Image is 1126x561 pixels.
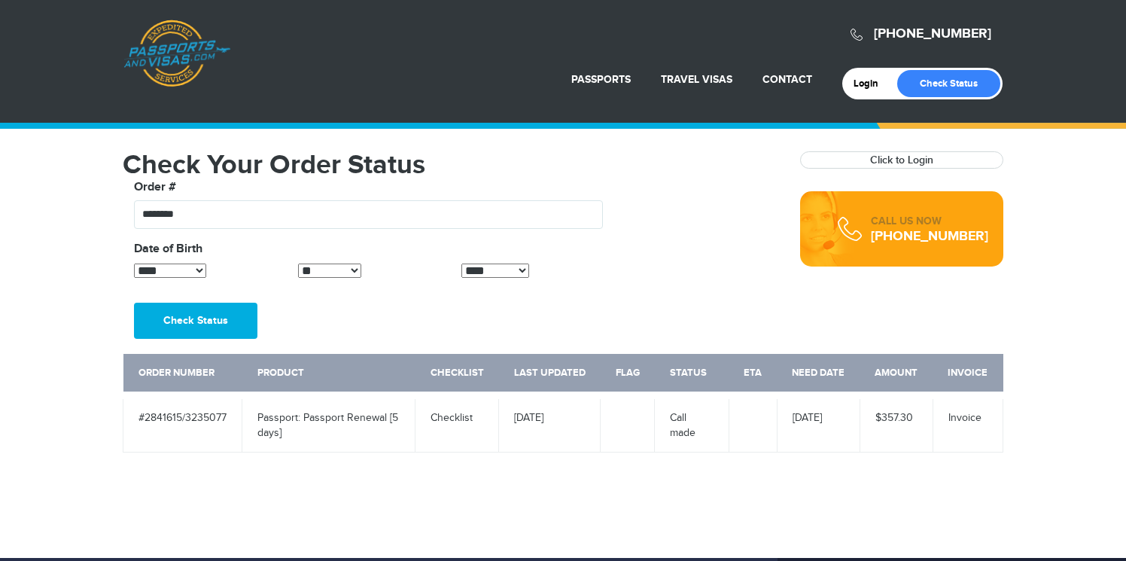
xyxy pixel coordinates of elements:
a: Passports [571,73,631,86]
th: Need Date [777,354,860,395]
label: Order # [134,178,176,197]
label: Date of Birth [134,240,202,258]
button: Check Status [134,303,257,339]
th: Invoice [933,354,1003,395]
th: ETA [729,354,777,395]
a: Contact [762,73,812,86]
td: [DATE] [499,395,601,453]
a: Passports & [DOMAIN_NAME] [123,20,230,87]
td: Call made [655,395,729,453]
div: [PHONE_NUMBER] [871,229,988,244]
th: Order Number [123,354,242,395]
th: Product [242,354,415,395]
th: Status [655,354,729,395]
th: Checklist [415,354,499,395]
td: Passport: Passport Renewal [5 days] [242,395,415,453]
a: Travel Visas [661,73,732,86]
a: Checklist [431,412,473,424]
th: Amount [860,354,933,395]
div: CALL US NOW [871,214,988,229]
th: Flag [601,354,655,395]
a: Login [854,78,889,90]
h1: Check Your Order Status [123,151,778,178]
th: Last Updated [499,354,601,395]
a: Click to Login [870,154,933,166]
td: $357.30 [860,395,933,453]
a: [PHONE_NUMBER] [874,26,991,42]
td: [DATE] [777,395,860,453]
a: Check Status [897,70,1000,97]
td: #2841615/3235077 [123,395,242,453]
a: Invoice [948,412,981,424]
